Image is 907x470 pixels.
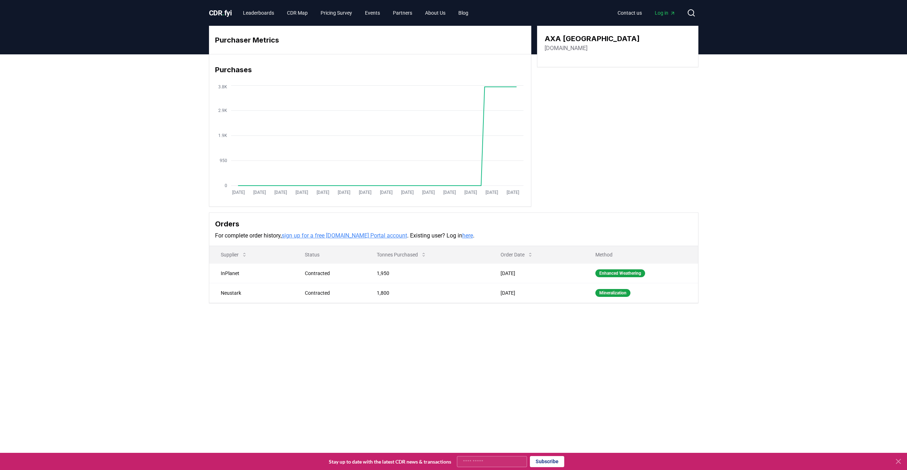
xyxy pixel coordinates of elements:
p: For complete order history, . Existing user? Log in . [215,231,692,240]
tspan: [DATE] [443,190,455,195]
h3: AXA [GEOGRAPHIC_DATA] [545,33,640,44]
a: Contact us [612,6,648,19]
td: Neustark [209,283,293,303]
tspan: [DATE] [253,190,265,195]
a: [DOMAIN_NAME] [545,44,587,53]
tspan: [DATE] [232,190,244,195]
td: [DATE] [489,263,584,283]
p: Method [590,251,692,258]
div: Enhanced Weathering [595,269,645,277]
a: CDR.fyi [209,8,232,18]
button: Supplier [215,248,253,262]
h3: Purchaser Metrics [215,35,525,45]
td: 1,950 [365,263,489,283]
tspan: [DATE] [485,190,498,195]
tspan: 2.9K [218,108,227,113]
a: Leaderboards [237,6,280,19]
tspan: [DATE] [295,190,308,195]
div: Contracted [305,289,360,297]
nav: Main [612,6,681,19]
tspan: [DATE] [337,190,350,195]
tspan: [DATE] [506,190,519,195]
tspan: 3.8K [218,84,227,89]
td: 1,800 [365,283,489,303]
tspan: [DATE] [380,190,392,195]
button: Tonnes Purchased [371,248,432,262]
p: Status [299,251,360,258]
tspan: [DATE] [464,190,477,195]
span: Log in [655,9,676,16]
a: here [462,232,473,239]
a: Partners [387,6,418,19]
div: Contracted [305,270,360,277]
tspan: [DATE] [274,190,287,195]
a: Pricing Survey [315,6,358,19]
tspan: 950 [220,158,227,163]
tspan: [DATE] [359,190,371,195]
tspan: 0 [225,183,227,188]
td: [DATE] [489,283,584,303]
a: Events [359,6,386,19]
tspan: [DATE] [316,190,329,195]
td: InPlanet [209,263,293,283]
span: . [222,9,224,17]
span: CDR fyi [209,9,232,17]
button: Order Date [495,248,539,262]
a: Blog [453,6,474,19]
tspan: [DATE] [401,190,413,195]
a: Log in [649,6,681,19]
tspan: 1.9K [218,133,227,138]
nav: Main [237,6,474,19]
a: CDR Map [281,6,313,19]
tspan: [DATE] [422,190,434,195]
div: Mineralization [595,289,630,297]
a: About Us [419,6,451,19]
h3: Orders [215,219,692,229]
h3: Purchases [215,64,525,75]
a: sign up for a free [DOMAIN_NAME] Portal account [282,232,407,239]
